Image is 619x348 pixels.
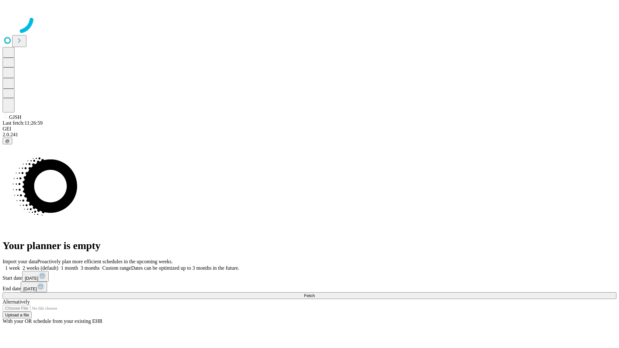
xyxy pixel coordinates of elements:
[25,276,38,281] span: [DATE]
[304,293,315,298] span: Fetch
[3,318,103,324] span: With your OR schedule from your existing EHR
[3,120,43,126] span: Last fetch: 11:26:59
[3,259,37,264] span: Import your data
[23,286,37,291] span: [DATE]
[3,292,616,299] button: Fetch
[3,138,12,144] button: @
[131,265,239,271] span: Dates can be optimized up to 3 months in the future.
[3,299,30,304] span: Alternatively
[81,265,100,271] span: 3 months
[3,271,616,282] div: Start date
[61,265,78,271] span: 1 month
[23,265,58,271] span: 2 weeks (default)
[3,312,32,318] button: Upload a file
[3,240,616,252] h1: Your planner is empty
[37,259,173,264] span: Proactively plan more efficient schedules in the upcoming weeks.
[3,282,616,292] div: End date
[3,126,616,132] div: GEI
[21,282,47,292] button: [DATE]
[102,265,131,271] span: Custom range
[22,271,49,282] button: [DATE]
[3,132,616,138] div: 2.0.241
[5,139,10,143] span: @
[5,265,20,271] span: 1 week
[9,114,21,120] span: GJSH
